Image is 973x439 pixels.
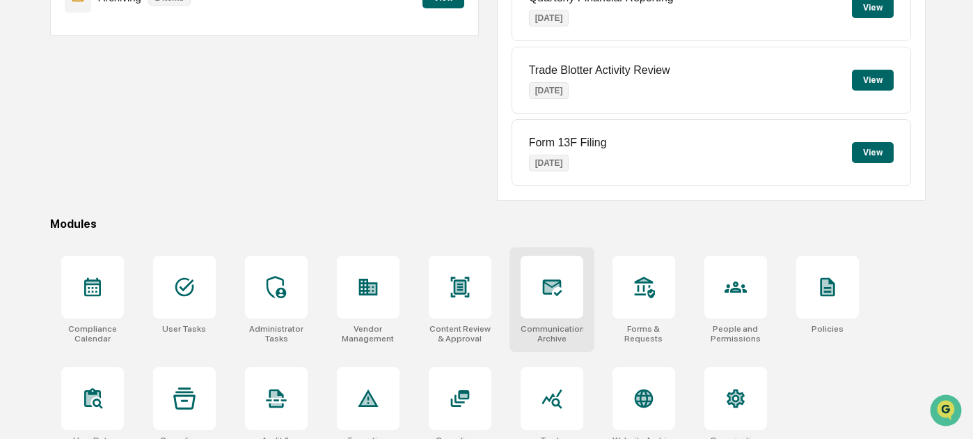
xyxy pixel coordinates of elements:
div: Administrator Tasks [245,324,308,344]
a: 🔎Data Lookup [8,197,93,222]
span: Preclearance [28,176,90,190]
div: Policies [812,324,844,334]
div: People and Permissions [704,324,767,344]
span: Attestations [115,176,173,190]
div: 🔎 [14,203,25,215]
button: View [852,142,894,163]
div: Start new chat [47,107,228,121]
p: [DATE] [529,82,569,99]
p: [DATE] [529,155,569,171]
p: [DATE] [529,10,569,26]
span: Data Lookup [28,202,88,216]
span: Pylon [139,236,168,247]
div: Content Review & Approval [429,324,491,344]
p: Trade Blotter Activity Review [529,64,670,77]
div: Compliance Calendar [61,324,124,344]
button: View [852,70,894,91]
div: 🗄️ [101,177,112,188]
div: User Tasks [162,324,206,334]
button: Start new chat [237,111,253,128]
div: We're available if you need us! [47,121,176,132]
div: 🖐️ [14,177,25,188]
a: 🗄️Attestations [95,170,178,195]
a: 🖐️Preclearance [8,170,95,195]
img: 1746055101610-c473b297-6a78-478c-a979-82029cc54cd1 [14,107,39,132]
div: Modules [50,217,926,231]
a: Powered byPylon [98,236,168,247]
iframe: Open customer support [928,393,966,431]
div: Communications Archive [521,324,583,344]
p: How can we help? [14,29,253,52]
p: Form 13F Filing [529,137,607,149]
div: Vendor Management [337,324,400,344]
div: Forms & Requests [612,324,675,344]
